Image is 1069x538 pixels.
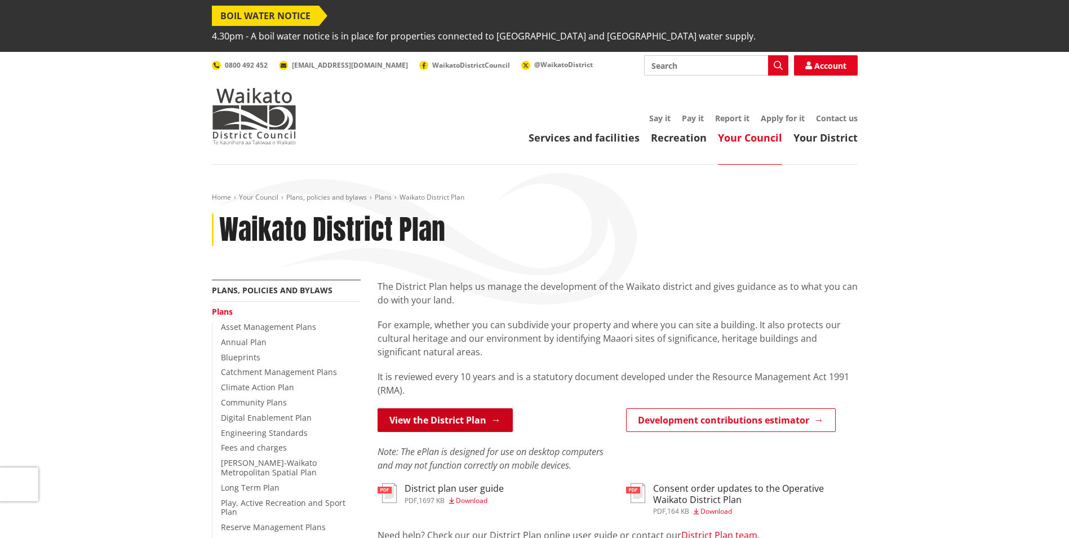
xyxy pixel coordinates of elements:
a: @WaikatoDistrict [521,60,593,69]
a: Engineering Standards [221,427,308,438]
a: Long Term Plan [221,482,280,493]
a: Fees and charges [221,442,287,453]
span: 1697 KB [419,496,445,505]
a: Your District [793,131,858,144]
img: document-pdf.svg [378,483,397,503]
div: , [653,508,858,515]
div: , [405,497,504,504]
a: District plan user guide pdf,1697 KB Download [378,483,504,504]
span: 4.30pm - A boil water notice is in place for properties connected to [GEOGRAPHIC_DATA] and [GEOGR... [212,26,756,46]
a: Blueprints [221,352,260,363]
a: Recreation [651,131,707,144]
p: For example, whether you can subdivide your property and where you can site a building. It also p... [378,318,858,359]
iframe: Messenger Launcher [1017,491,1058,531]
a: Plans [375,192,392,202]
a: Contact us [816,113,858,124]
a: Report it [715,113,749,124]
a: [EMAIL_ADDRESS][DOMAIN_NAME] [279,60,408,70]
span: WaikatoDistrictCouncil [432,60,510,70]
a: Pay it [682,113,704,124]
em: Note: The ePlan is designed for use on desktop computers and may not function correctly on mobile... [378,446,604,471]
a: WaikatoDistrictCouncil [419,60,510,70]
a: Apply for it [761,113,805,124]
span: [EMAIL_ADDRESS][DOMAIN_NAME] [292,60,408,70]
a: Plans, policies and bylaws [212,285,332,296]
a: Climate Action Plan [221,382,294,393]
a: Reserve Management Plans [221,522,326,532]
a: Plans [212,306,233,317]
input: Search input [644,55,788,76]
span: Download [456,496,487,505]
span: pdf [653,506,666,516]
a: Community Plans [221,397,287,408]
a: Play, Active Recreation and Sport Plan [221,497,345,518]
a: Services and facilities [529,131,640,144]
a: Catchment Management Plans [221,367,337,377]
span: Waikato District Plan [400,192,464,202]
img: document-pdf.svg [626,483,645,503]
h3: District plan user guide [405,483,504,494]
span: 0800 492 452 [225,60,268,70]
a: Your Council [718,131,782,144]
a: Say it [649,113,671,124]
a: 0800 492 452 [212,60,268,70]
a: Development contributions estimator [626,408,836,432]
a: Asset Management Plans [221,321,316,332]
p: It is reviewed every 10 years and is a statutory document developed under the Resource Management... [378,370,858,397]
a: [PERSON_NAME]-Waikato Metropolitan Spatial Plan [221,457,317,478]
a: Annual Plan [221,337,267,347]
a: Account [794,55,858,76]
span: BOIL WATER NOTICE [212,6,319,26]
a: Your Council [239,192,278,202]
p: The District Plan helps us manage the development of the Waikato district and gives guidance as t... [378,280,858,307]
span: Download [700,506,732,516]
span: 164 KB [667,506,689,516]
h3: Consent order updates to the Operative Waikato District Plan [653,483,858,505]
span: pdf [405,496,417,505]
a: Digital Enablement Plan [221,412,312,423]
img: Waikato District Council - Te Kaunihera aa Takiwaa o Waikato [212,88,296,144]
a: Home [212,192,231,202]
a: Consent order updates to the Operative Waikato District Plan pdf,164 KB Download [626,483,858,514]
a: Plans, policies and bylaws [286,192,367,202]
nav: breadcrumb [212,193,858,202]
h1: Waikato District Plan [219,214,445,246]
a: View the District Plan [378,408,513,432]
span: @WaikatoDistrict [534,60,593,69]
